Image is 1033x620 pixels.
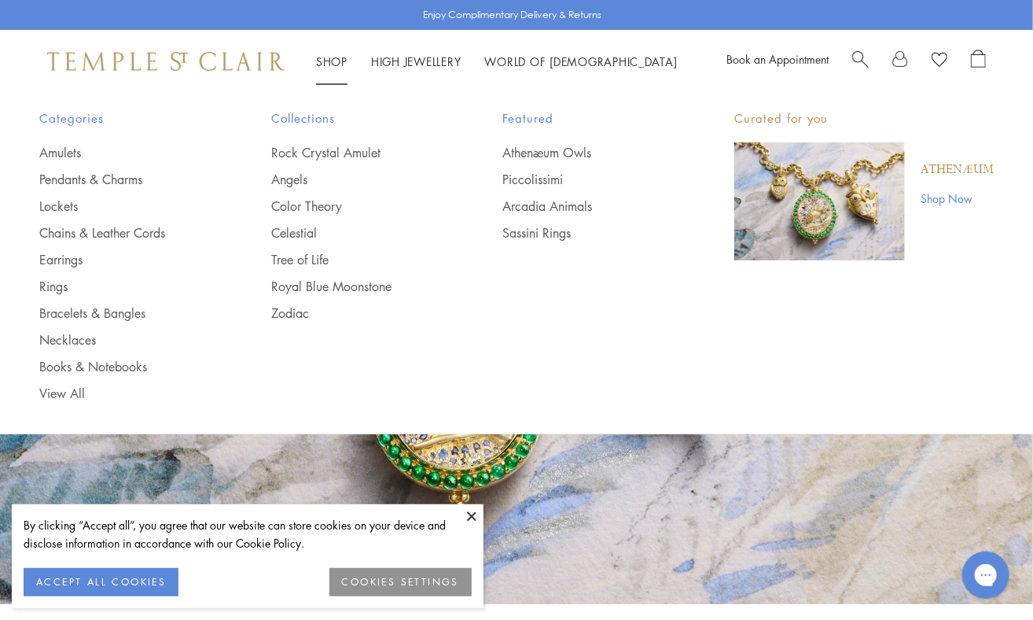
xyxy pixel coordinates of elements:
[271,197,440,215] a: Color Theory
[271,171,440,188] a: Angels
[271,304,440,322] a: Zodiac
[329,568,472,596] button: COOKIES SETTINGS
[424,7,602,23] p: Enjoy Complimentary Delivery & Returns
[971,50,986,73] a: Open Shopping Bag
[39,358,208,375] a: Books & Notebooks
[502,197,671,215] a: Arcadia Animals
[39,304,208,322] a: Bracelets & Bangles
[921,190,994,207] a: Shop Now
[24,516,472,552] div: By clicking “Accept all”, you agree that our website can store cookies on your device and disclos...
[316,52,678,72] nav: Main navigation
[502,109,671,128] span: Featured
[932,50,947,73] a: View Wishlist
[271,278,440,295] a: Royal Blue Moonstone
[852,50,869,73] a: Search
[39,331,208,349] a: Necklaces
[39,224,208,242] a: Chains & Leather Cords
[271,224,440,242] a: Celestial
[39,385,208,402] a: View All
[39,251,208,268] a: Earrings
[485,54,678,69] a: World of [DEMOGRAPHIC_DATA]World of [DEMOGRAPHIC_DATA]
[39,144,208,161] a: Amulets
[39,197,208,215] a: Lockets
[39,278,208,295] a: Rings
[39,171,208,188] a: Pendants & Charms
[47,52,285,71] img: Temple St. Clair
[271,109,440,128] span: Collections
[502,224,671,242] a: Sassini Rings
[726,51,829,67] a: Book an Appointment
[502,144,671,161] a: Athenæum Owls
[921,161,994,179] a: Athenæum
[271,144,440,161] a: Rock Crystal Amulet
[371,54,461,69] a: High JewelleryHigh Jewellery
[734,109,994,128] p: Curated for you
[39,109,208,128] span: Categories
[502,171,671,188] a: Piccolissimi
[271,251,440,268] a: Tree of Life
[24,568,178,596] button: ACCEPT ALL COOKIES
[316,54,347,69] a: ShopShop
[954,546,1017,604] iframe: Gorgias live chat messenger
